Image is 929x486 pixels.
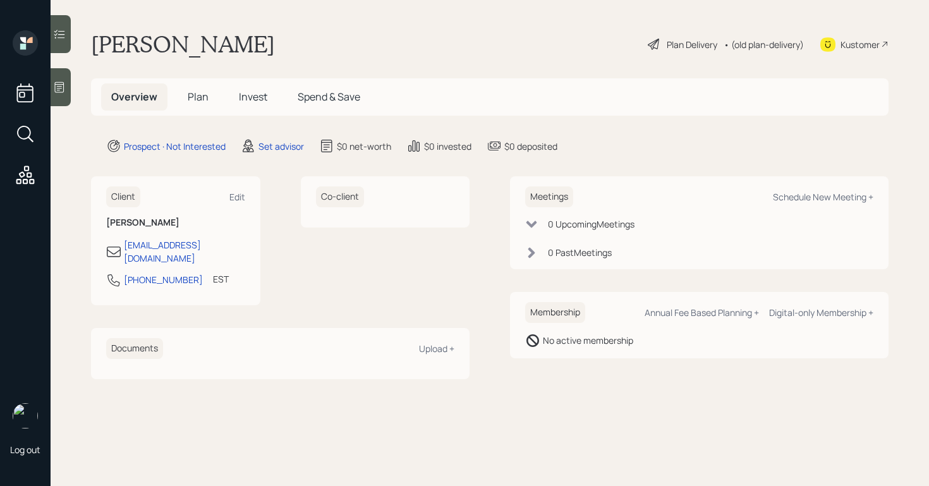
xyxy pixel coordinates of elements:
div: $0 invested [424,140,471,153]
h6: Membership [525,302,585,323]
span: Overview [111,90,157,104]
div: Annual Fee Based Planning + [645,307,759,319]
div: [PHONE_NUMBER] [124,273,203,286]
h1: [PERSON_NAME] [91,30,275,58]
span: Plan [188,90,209,104]
h6: Documents [106,338,163,359]
div: Upload + [419,343,454,355]
div: EST [213,272,229,286]
div: • (old plan-delivery) [724,38,804,51]
h6: Co-client [316,186,364,207]
div: Kustomer [841,38,880,51]
img: retirable_logo.png [13,403,38,428]
h6: Client [106,186,140,207]
div: Edit [229,191,245,203]
div: Prospect · Not Interested [124,140,226,153]
div: 0 Past Meeting s [548,246,612,259]
span: Spend & Save [298,90,360,104]
div: 0 Upcoming Meeting s [548,217,635,231]
div: No active membership [543,334,633,347]
span: Invest [239,90,267,104]
div: $0 net-worth [337,140,391,153]
h6: [PERSON_NAME] [106,217,245,228]
div: Set advisor [258,140,304,153]
div: Plan Delivery [667,38,717,51]
div: Schedule New Meeting + [773,191,873,203]
div: Log out [10,444,40,456]
div: [EMAIL_ADDRESS][DOMAIN_NAME] [124,238,245,265]
h6: Meetings [525,186,573,207]
div: Digital-only Membership + [769,307,873,319]
div: $0 deposited [504,140,557,153]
